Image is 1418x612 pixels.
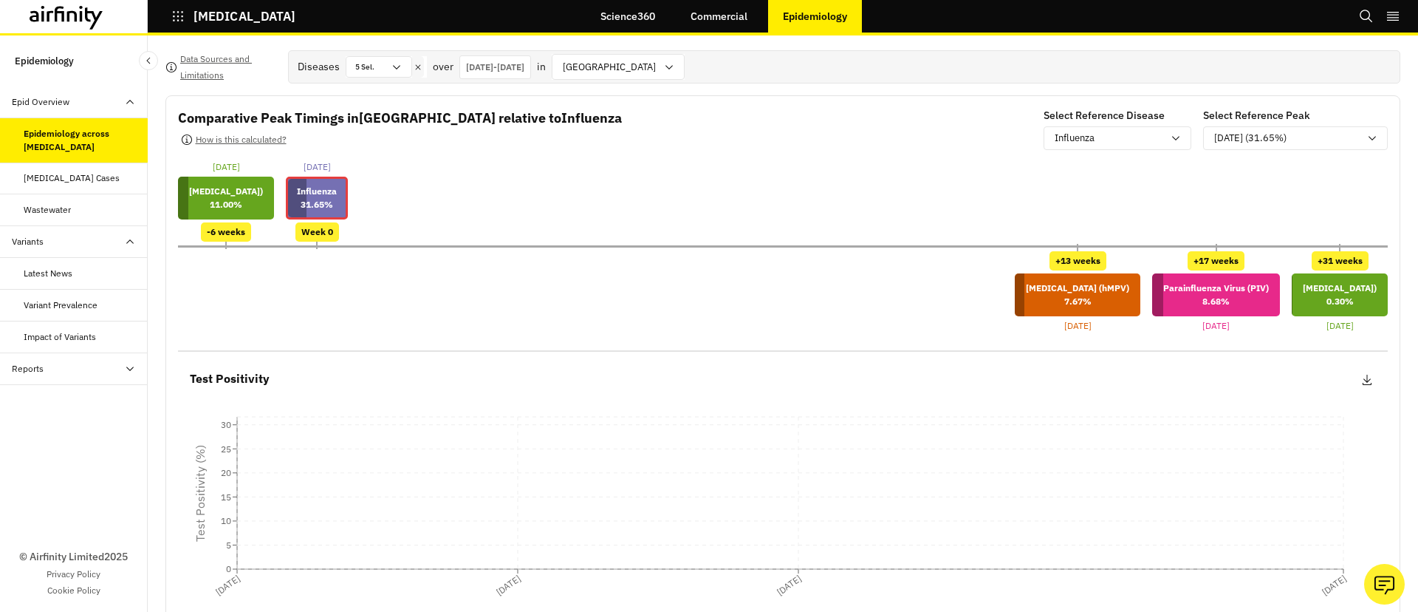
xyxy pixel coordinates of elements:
[15,47,74,75] p: Epidemiology
[297,185,337,198] p: Influenza
[221,467,231,478] tspan: 20
[1163,282,1269,295] p: Parainfluenza Virus (PIV)
[24,267,72,280] div: Latest News
[221,419,231,430] tspan: 30
[47,568,100,581] a: Privacy Policy
[180,51,276,84] p: Data Sources and Limitations
[1214,131,1287,146] p: [DATE] (31.65%)
[221,443,231,455] tspan: 25
[189,198,263,211] p: 11.00 %
[196,132,287,148] p: How is this calculated?
[1320,573,1349,598] tspan: [DATE]
[189,185,263,198] p: [MEDICAL_DATA])
[193,445,208,542] tspan: Test Positivity (%)
[178,108,622,128] p: Comparative Peak Timings in [GEOGRAPHIC_DATA] relative to Influenza
[1303,295,1377,308] p: 0.30 %
[201,222,251,242] div: -6 weeks
[139,51,158,70] button: Close Sidebar
[775,573,804,598] tspan: [DATE]
[193,10,295,23] p: [MEDICAL_DATA]
[1202,319,1230,333] p: [DATE]
[178,128,289,152] button: How is this calculated?
[24,330,96,344] div: Impact of Variants
[226,563,231,574] tspan: 0
[1359,4,1374,29] button: Search
[221,492,231,503] tspan: 15
[171,4,295,29] button: [MEDICAL_DATA]
[1364,564,1405,605] button: Ask our analysts
[1055,131,1095,146] p: Influenza
[24,203,71,217] div: Wastewater
[12,235,44,248] div: Variants
[1163,295,1269,308] p: 8.68 %
[297,198,337,211] p: 31.65 %
[1203,108,1310,123] p: Select Reference Peak
[190,370,270,389] p: Test Positivity
[12,362,44,375] div: Reports
[537,59,546,75] p: in
[783,10,847,22] p: Epidemiology
[1049,251,1106,271] div: +13 weeks
[1044,108,1165,123] p: Select Reference Disease
[304,160,331,174] p: [DATE]
[1188,251,1244,271] div: +17 weeks
[24,299,97,312] div: Variant Prevalence
[221,515,231,526] tspan: 10
[1026,282,1129,295] p: [MEDICAL_DATA] (hMPV)
[24,171,120,185] div: [MEDICAL_DATA] Cases
[466,61,524,74] p: [DATE] - [DATE]
[346,57,391,77] div: 5 Sel.
[1026,295,1129,308] p: 7.67 %
[24,127,136,154] div: Epidemiology across [MEDICAL_DATA]
[213,573,242,598] tspan: [DATE]
[1064,319,1092,333] p: [DATE]
[433,59,453,75] p: over
[47,584,100,597] a: Cookie Policy
[1312,251,1369,271] div: +31 weeks
[1303,282,1377,295] p: [MEDICAL_DATA])
[298,59,340,75] div: Diseases
[213,160,240,174] p: [DATE]
[165,55,276,79] button: Data Sources and Limitations
[226,540,231,551] tspan: 5
[1326,319,1354,333] p: [DATE]
[12,95,69,109] div: Epid Overview
[19,549,128,565] p: © Airfinity Limited 2025
[295,222,339,242] div: Week 0
[494,573,523,598] tspan: [DATE]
